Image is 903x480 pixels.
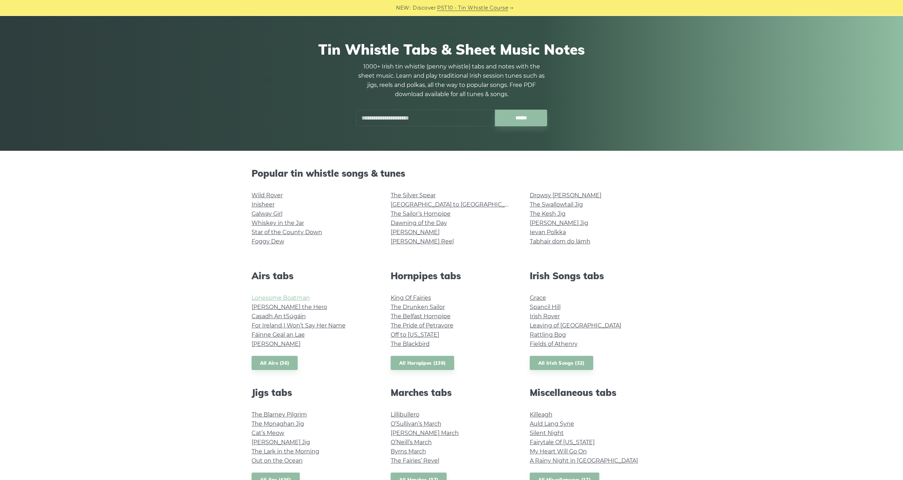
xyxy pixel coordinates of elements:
a: O’Neill’s March [391,439,432,446]
a: [PERSON_NAME] [391,229,440,236]
p: 1000+ Irish tin whistle (penny whistle) tabs and notes with the sheet music. Learn and play tradi... [356,62,547,99]
a: Whiskey in the Jar [252,220,304,226]
h1: Tin Whistle Tabs & Sheet Music Notes [252,41,652,58]
a: The Pride of Petravore [391,322,453,329]
a: Lonesome Boatman [252,294,310,301]
a: A Rainy Night in [GEOGRAPHIC_DATA] [530,457,638,464]
span: NEW: [396,4,411,12]
a: For Ireland I Won’t Say Her Name [252,322,346,329]
a: Off to [US_STATE] [391,331,439,338]
a: The Blackbird [391,341,430,347]
a: Lillibullero [391,411,419,418]
a: Tabhair dom do lámh [530,238,590,245]
a: Grace [530,294,546,301]
h2: Hornpipes tabs [391,270,513,281]
a: The Belfast Hornpipe [391,313,451,320]
a: Killeagh [530,411,552,418]
a: All Irish Songs (32) [530,356,593,370]
a: Spancil Hill [530,304,561,310]
a: Casadh An tSúgáin [252,313,306,320]
a: [PERSON_NAME] the Hero [252,304,327,310]
a: My Heart Will Go On [530,448,587,455]
a: Fáinne Geal an Lae [252,331,305,338]
a: Ievan Polkka [530,229,566,236]
a: Leaving of [GEOGRAPHIC_DATA] [530,322,621,329]
a: [PERSON_NAME] Reel [391,238,454,245]
h2: Jigs tabs [252,387,374,398]
a: The Drunken Sailor [391,304,445,310]
h2: Popular tin whistle songs & tunes [252,168,652,179]
a: The Swallowtail Jig [530,201,583,208]
a: [PERSON_NAME] Jig [252,439,310,446]
a: Cat’s Meow [252,430,284,436]
a: The Sailor’s Hornpipe [391,210,451,217]
a: Byrns March [391,448,426,455]
a: Fairytale Of [US_STATE] [530,439,595,446]
h2: Miscellaneous tabs [530,387,652,398]
a: Fields of Athenry [530,341,578,347]
a: [PERSON_NAME] March [391,430,459,436]
a: Star of the County Down [252,229,322,236]
a: [PERSON_NAME] [252,341,301,347]
a: PST10 - Tin Whistle Course [437,4,508,12]
a: Irish Rover [530,313,560,320]
a: King Of Fairies [391,294,431,301]
a: [GEOGRAPHIC_DATA] to [GEOGRAPHIC_DATA] [391,201,522,208]
a: All Hornpipes (139) [391,356,455,370]
a: The Silver Spear [391,192,436,199]
a: The Fairies’ Revel [391,457,439,464]
a: Drowsy [PERSON_NAME] [530,192,601,199]
a: Foggy Dew [252,238,284,245]
a: [PERSON_NAME] Jig [530,220,588,226]
a: Dawning of the Day [391,220,447,226]
a: Wild Rover [252,192,283,199]
h2: Airs tabs [252,270,374,281]
a: Silent Night [530,430,564,436]
a: All Airs (36) [252,356,298,370]
a: The Lark in the Morning [252,448,319,455]
a: Auld Lang Syne [530,420,574,427]
a: O’Sullivan’s March [391,420,441,427]
h2: Marches tabs [391,387,513,398]
a: Out on the Ocean [252,457,303,464]
h2: Irish Songs tabs [530,270,652,281]
span: Discover [413,4,436,12]
a: Galway Girl [252,210,282,217]
a: The Blarney Pilgrim [252,411,307,418]
a: Rattling Bog [530,331,566,338]
a: The Monaghan Jig [252,420,304,427]
a: The Kesh Jig [530,210,566,217]
a: Inisheer [252,201,275,208]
